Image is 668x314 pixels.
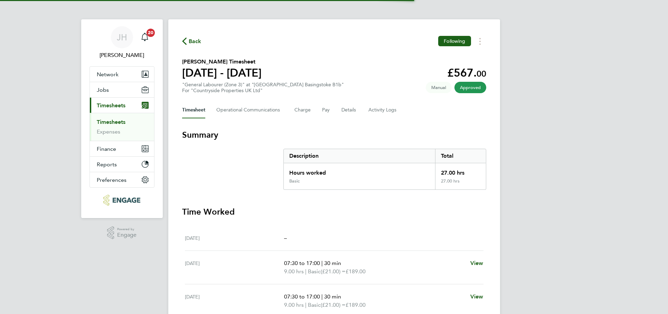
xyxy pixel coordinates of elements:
div: 27.00 hrs [435,163,486,178]
button: Back [182,37,201,46]
a: View [470,259,483,267]
a: View [470,293,483,301]
div: "General Labourer (Zone 3)" at "[GEOGRAPHIC_DATA] Basingstoke B1b" [182,82,344,94]
div: [DATE] [185,259,284,276]
div: [DATE] [185,293,284,309]
div: Hours worked [284,163,435,178]
span: 07:30 to 17:00 [284,260,320,266]
a: 20 [138,26,152,48]
span: 20 [147,29,155,37]
span: This timesheet was manually created. [426,82,452,93]
button: Details [341,102,357,118]
div: For "Countryside Properties UK Ltd" [182,88,344,94]
button: Reports [90,157,154,172]
span: £189.00 [346,268,366,275]
span: This timesheet has been approved. [454,82,486,93]
span: – [284,235,287,241]
button: Pay [322,102,330,118]
div: Timesheets [90,113,154,141]
span: 30 min [324,260,341,266]
img: pcrnet-logo-retina.png [103,195,140,206]
span: JH [117,33,127,42]
span: | [321,260,323,266]
span: 30 min [324,293,341,300]
span: 9.00 hrs [284,268,304,275]
h2: [PERSON_NAME] Timesheet [182,58,262,66]
div: Summary [283,149,486,190]
span: Timesheets [97,102,125,109]
div: Basic [289,178,300,184]
span: Jobs [97,87,109,93]
button: Preferences [90,172,154,187]
span: Network [97,71,119,78]
button: Network [90,67,154,82]
span: Basic [308,267,321,276]
span: £189.00 [346,302,366,308]
span: | [305,268,307,275]
span: | [305,302,307,308]
button: Timesheet [182,102,205,118]
button: Following [438,36,471,46]
span: Jess Hogan [90,51,154,59]
button: Charge [294,102,311,118]
span: Following [444,38,465,44]
button: Operational Communications [216,102,283,118]
span: (£21.00) = [321,302,346,308]
span: Back [189,37,201,46]
button: Jobs [90,82,154,97]
span: 9.00 hrs [284,302,304,308]
h3: Time Worked [182,206,486,217]
h3: Summary [182,129,486,140]
a: Go to home page [90,195,154,206]
a: Powered byEngage [107,226,137,239]
span: 00 [477,69,486,79]
span: Powered by [117,226,137,232]
span: Preferences [97,177,126,183]
span: Engage [117,232,137,238]
a: Timesheets [97,119,125,125]
span: (£21.00) = [321,268,346,275]
button: Activity Logs [368,102,397,118]
div: Description [284,149,435,163]
div: [DATE] [185,234,284,242]
div: Total [435,149,486,163]
span: | [321,293,323,300]
h1: [DATE] - [DATE] [182,66,262,80]
span: View [470,260,483,266]
nav: Main navigation [81,19,163,218]
span: Reports [97,161,117,168]
span: Basic [308,301,321,309]
a: JH[PERSON_NAME] [90,26,154,59]
button: Timesheets Menu [474,36,486,47]
span: 07:30 to 17:00 [284,293,320,300]
div: 27.00 hrs [435,178,486,189]
button: Finance [90,141,154,156]
span: View [470,293,483,300]
a: Expenses [97,128,120,135]
span: Finance [97,146,116,152]
app-decimal: £567. [447,66,486,79]
button: Timesheets [90,98,154,113]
